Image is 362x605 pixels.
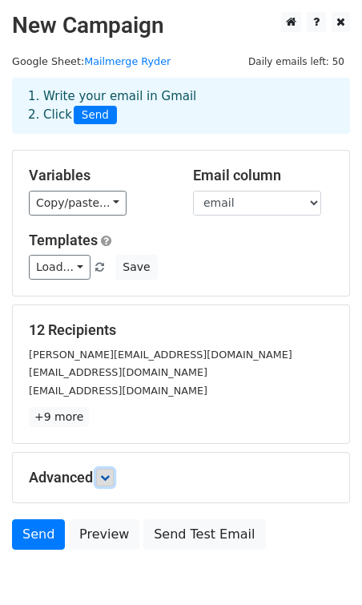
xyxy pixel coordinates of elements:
[243,55,350,67] a: Daily emails left: 50
[29,469,333,486] h5: Advanced
[29,407,89,427] a: +9 more
[29,191,127,216] a: Copy/paste...
[12,519,65,550] a: Send
[29,321,333,339] h5: 12 Recipients
[282,528,362,605] iframe: Chat Widget
[16,87,346,124] div: 1. Write your email in Gmail 2. Click
[243,53,350,71] span: Daily emails left: 50
[29,385,207,397] small: [EMAIL_ADDRESS][DOMAIN_NAME]
[29,255,90,280] a: Load...
[29,366,207,378] small: [EMAIL_ADDRESS][DOMAIN_NAME]
[12,55,171,67] small: Google Sheet:
[29,167,169,184] h5: Variables
[29,349,292,361] small: [PERSON_NAME][EMAIL_ADDRESS][DOMAIN_NAME]
[12,12,350,39] h2: New Campaign
[29,232,98,248] a: Templates
[74,106,117,125] span: Send
[193,167,333,184] h5: Email column
[143,519,265,550] a: Send Test Email
[69,519,139,550] a: Preview
[84,55,171,67] a: Mailmerge Ryder
[115,255,157,280] button: Save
